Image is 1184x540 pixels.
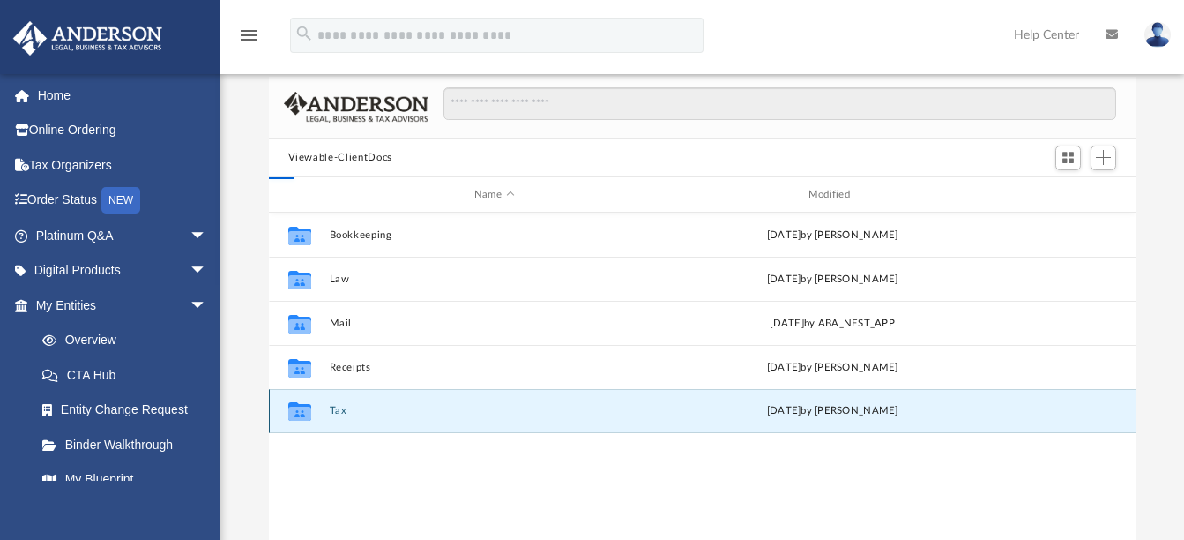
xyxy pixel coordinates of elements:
[25,393,234,428] a: Entity Change Request
[238,34,259,46] a: menu
[12,288,234,323] a: My Entitiesarrow_drop_down
[12,78,234,113] a: Home
[1091,146,1117,170] button: Add
[25,357,234,393] a: CTA Hub
[329,362,659,373] button: Receipts
[12,253,234,289] a: Digital Productsarrow_drop_down
[101,187,140,214] div: NEW
[329,229,659,241] button: Bookkeeping
[1144,22,1171,48] img: User Pic
[12,218,234,253] a: Platinum Q&Aarrow_drop_down
[329,274,659,285] button: Law
[667,403,998,419] div: [DATE] by [PERSON_NAME]
[12,183,234,219] a: Order StatusNEW
[294,24,314,43] i: search
[25,323,234,358] a: Overview
[667,228,998,244] div: [DATE] by [PERSON_NAME]
[288,150,392,166] button: Viewable-ClientDocs
[8,21,168,56] img: Anderson Advisors Platinum Portal
[276,187,320,203] div: id
[1055,146,1082,170] button: Switch to Grid View
[12,113,234,148] a: Online Ordering
[1005,187,1128,203] div: id
[12,147,234,183] a: Tax Organizers
[666,187,997,203] div: Modified
[667,360,998,376] div: [DATE] by [PERSON_NAME]
[329,406,659,417] button: Tax
[190,218,225,254] span: arrow_drop_down
[190,288,225,324] span: arrow_drop_down
[667,316,998,332] div: [DATE] by ABA_NEST_APP
[238,25,259,46] i: menu
[667,272,998,288] div: [DATE] by [PERSON_NAME]
[328,187,659,203] div: Name
[329,318,659,329] button: Mail
[190,253,225,289] span: arrow_drop_down
[25,427,234,462] a: Binder Walkthrough
[25,462,225,498] a: My Blueprint
[443,87,1116,121] input: Search files and folders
